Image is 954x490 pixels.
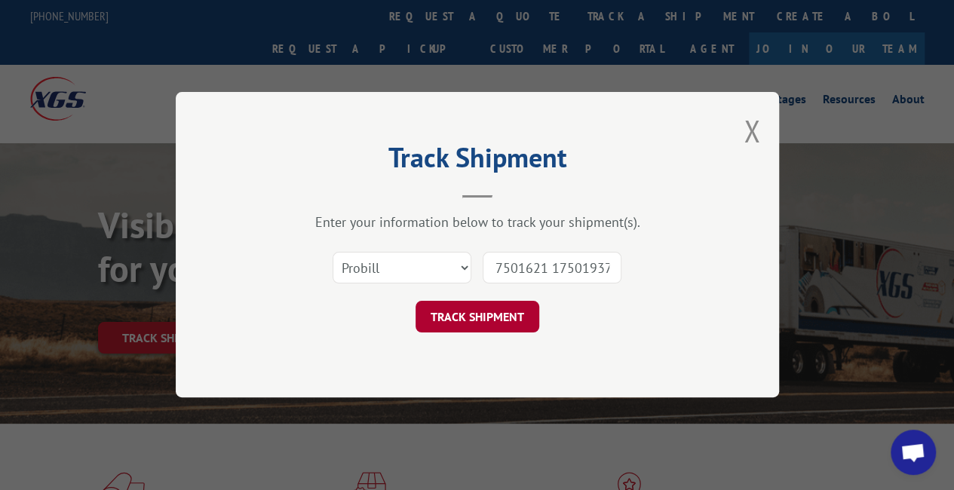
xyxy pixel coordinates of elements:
button: TRACK SHIPMENT [416,302,539,333]
input: Number(s) [483,253,621,284]
h2: Track Shipment [251,147,704,176]
div: Enter your information below to track your shipment(s). [251,214,704,231]
div: Open chat [891,430,936,475]
button: Close modal [744,111,760,151]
